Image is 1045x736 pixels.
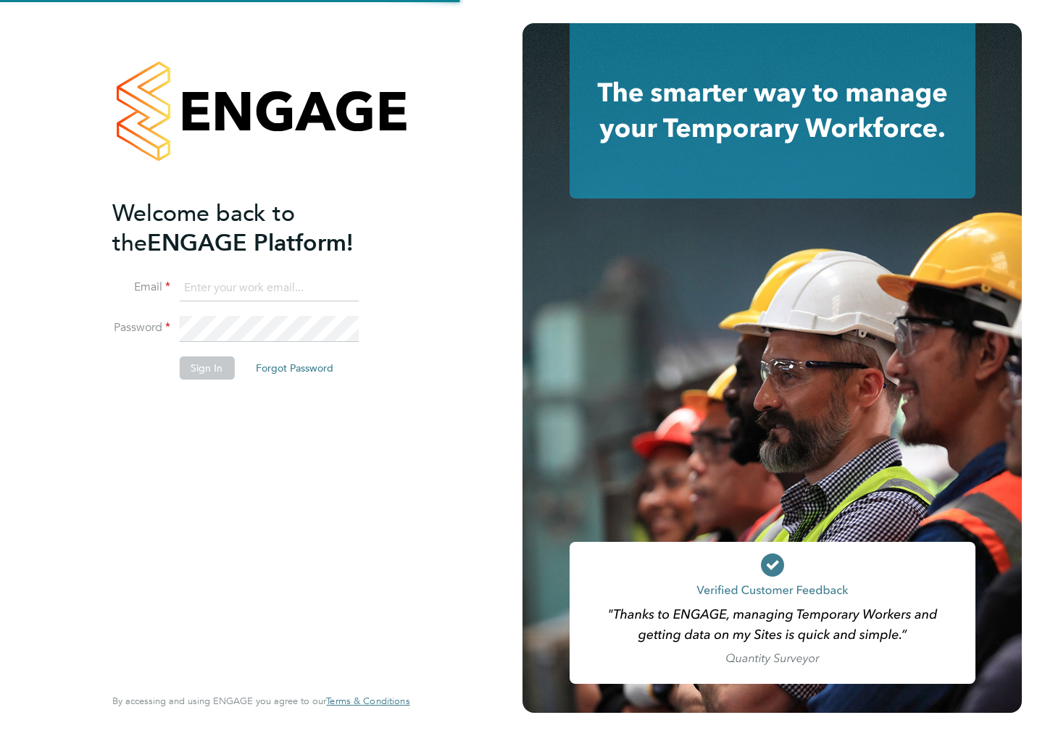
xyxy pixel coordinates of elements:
[112,695,409,707] span: By accessing and using ENGAGE you agree to our
[326,695,409,707] a: Terms & Conditions
[112,320,170,335] label: Password
[244,356,345,380] button: Forgot Password
[179,275,358,301] input: Enter your work email...
[112,198,395,258] h2: ENGAGE Platform!
[326,695,409,707] span: Terms & Conditions
[112,280,170,295] label: Email
[112,199,295,257] span: Welcome back to the
[179,356,234,380] button: Sign In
